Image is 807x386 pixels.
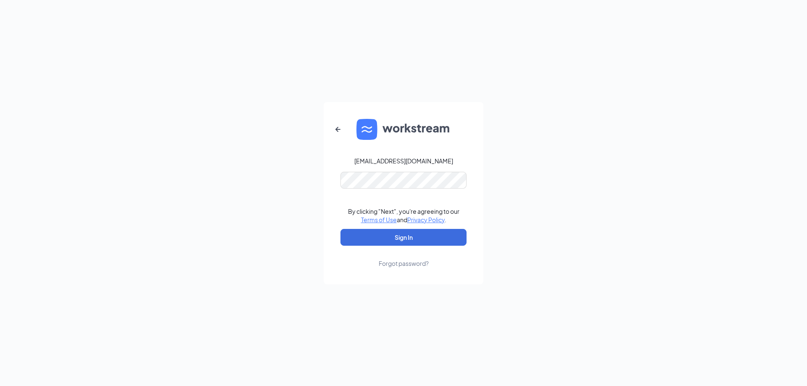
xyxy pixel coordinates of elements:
[361,216,397,223] a: Terms of Use
[356,119,451,140] img: WS logo and Workstream text
[340,229,467,246] button: Sign In
[407,216,445,223] a: Privacy Policy
[348,207,459,224] div: By clicking "Next", you're agreeing to our and .
[328,119,348,139] button: ArrowLeftNew
[354,157,453,165] div: [EMAIL_ADDRESS][DOMAIN_NAME]
[379,259,429,268] div: Forgot password?
[379,246,429,268] a: Forgot password?
[333,124,343,134] svg: ArrowLeftNew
